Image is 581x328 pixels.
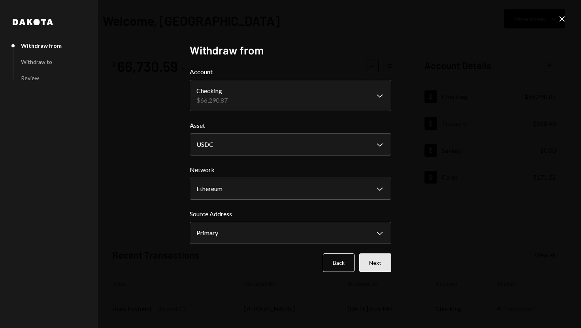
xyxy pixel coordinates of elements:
[190,222,391,244] button: Source Address
[190,121,391,130] label: Asset
[359,253,391,272] button: Next
[21,58,52,65] div: Withdraw to
[190,165,391,174] label: Network
[323,253,355,272] button: Back
[21,42,62,49] div: Withdraw from
[190,67,391,77] label: Account
[190,209,391,219] label: Source Address
[190,178,391,200] button: Network
[21,75,39,81] div: Review
[190,43,391,58] h2: Withdraw from
[190,80,391,111] button: Account
[190,133,391,156] button: Asset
